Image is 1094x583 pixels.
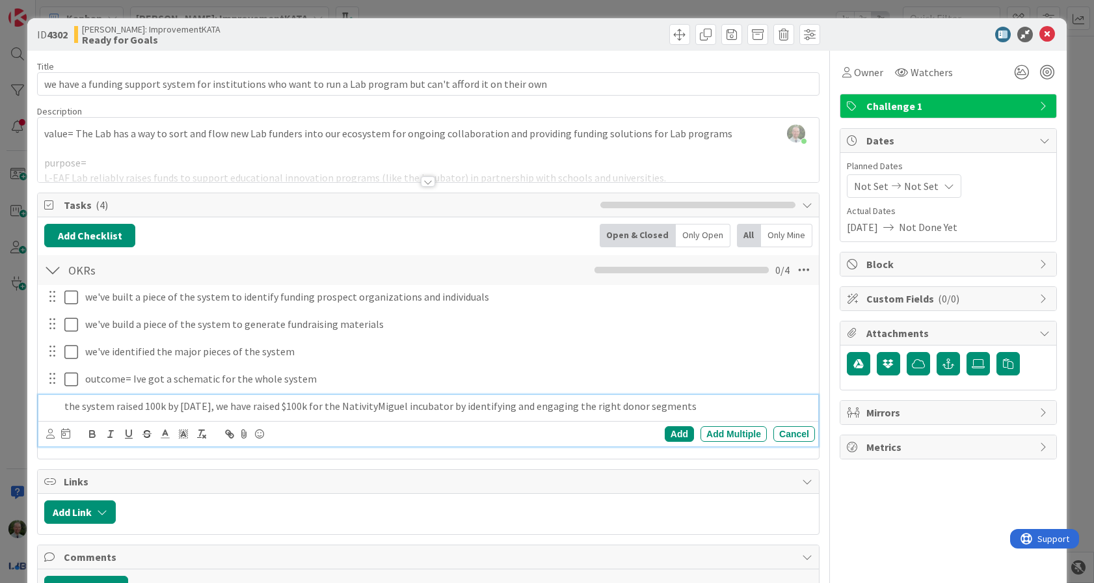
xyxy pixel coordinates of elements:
span: Not Set [904,178,939,194]
span: Mirrors [866,405,1033,420]
span: Not Set [854,178,888,194]
input: type card name here... [37,72,820,96]
span: [DATE] [847,219,878,235]
b: 4302 [47,28,68,41]
span: ( 0/0 ) [938,292,959,305]
span: ID [37,27,68,42]
div: Only Open [676,224,730,247]
span: Tasks [64,197,594,213]
p: outcome= Ive got a schematic for the whole system [85,372,810,386]
span: Custom Fields [866,291,1033,306]
div: Add Multiple [700,426,767,442]
p: value= The Lab has a way to sort and flow new Lab funders into our ecosystem for ongoing collabor... [44,126,812,141]
div: Open & Closed [600,224,676,247]
input: Add Checklist... [64,258,356,282]
span: Block [866,256,1033,272]
p: we've build a piece of the system to generate fundraising materials [85,317,810,332]
span: Dates [866,133,1033,148]
div: Add [665,426,694,442]
b: Ready for Goals [82,34,220,45]
span: Actual Dates [847,204,1050,218]
span: 0 / 4 [775,262,790,278]
div: All [737,224,761,247]
span: Watchers [911,64,953,80]
span: Attachments [866,325,1033,341]
p: the system raised 100k by [DATE], we have raised $100k for the NativityMiguel incubator by identi... [64,399,810,414]
span: Not Done Yet [899,219,957,235]
p: we've built a piece of the system to identify funding prospect organizations and individuals [85,290,810,305]
span: Links [64,474,795,489]
label: Title [37,61,54,72]
span: Comments [64,549,795,565]
button: Add Checklist [44,224,135,247]
span: ( 4 ) [96,198,108,211]
span: [PERSON_NAME]: ImprovementKATA [82,24,220,34]
button: Add Link [44,500,116,524]
span: Metrics [866,439,1033,455]
img: DErBe1nYp22Nc7X2OmXnSLILre0GZJMB.jpg [787,124,805,142]
span: Owner [854,64,883,80]
span: Challenge 1 [866,98,1033,114]
p: we've identified the major pieces of the system [85,344,810,359]
div: Cancel [773,426,815,442]
span: Planned Dates [847,159,1050,173]
div: Only Mine [761,224,812,247]
span: Support [27,2,59,18]
span: Description [37,105,82,117]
